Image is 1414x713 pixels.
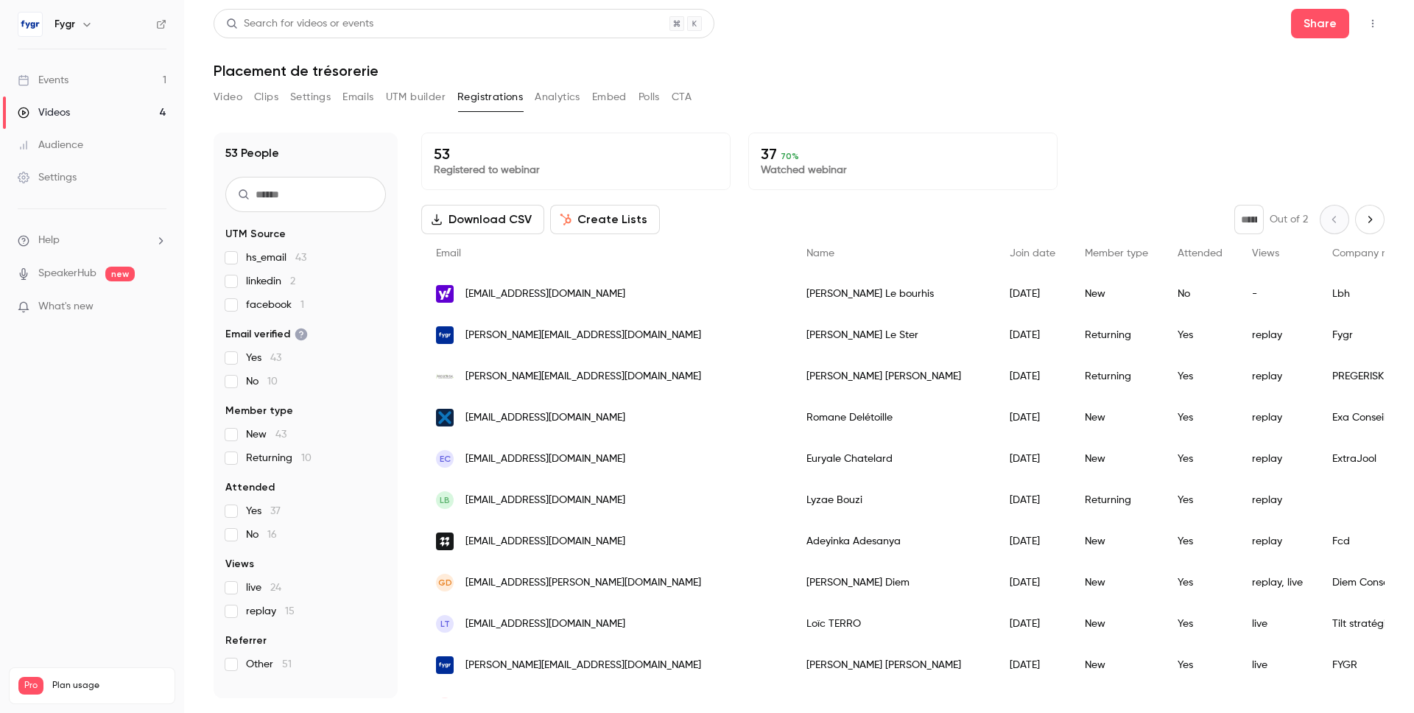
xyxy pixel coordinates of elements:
[1332,248,1409,259] span: Company name
[214,62,1385,80] h1: Placement de trésorerie
[225,404,293,418] span: Member type
[18,105,70,120] div: Videos
[295,253,306,263] span: 43
[1070,356,1163,397] div: Returning
[270,583,281,593] span: 24
[465,493,625,508] span: [EMAIL_ADDRESS][DOMAIN_NAME]
[246,351,281,365] span: Yes
[995,562,1070,603] div: [DATE]
[270,506,281,516] span: 37
[225,327,308,342] span: Email verified
[761,163,1045,178] p: Watched webinar
[465,575,701,591] span: [EMAIL_ADDRESS][PERSON_NAME][DOMAIN_NAME]
[1237,644,1318,686] div: live
[535,85,580,109] button: Analytics
[225,227,286,242] span: UTM Source
[761,145,1045,163] p: 37
[792,356,995,397] div: [PERSON_NAME] [PERSON_NAME]
[792,315,995,356] div: [PERSON_NAME] Le Ster
[246,504,281,519] span: Yes
[672,85,692,109] button: CTA
[1237,438,1318,480] div: replay
[792,521,995,562] div: Adeyinka Adesanya
[1163,356,1237,397] div: Yes
[436,533,454,550] img: memo.bank
[421,205,544,234] button: Download CSV
[105,267,135,281] span: new
[246,527,277,542] span: No
[792,603,995,644] div: Loïc TERRO
[246,298,304,312] span: facebook
[440,452,451,466] span: EC
[457,85,523,109] button: Registrations
[465,287,625,302] span: [EMAIL_ADDRESS][DOMAIN_NAME]
[465,410,625,426] span: [EMAIL_ADDRESS][DOMAIN_NAME]
[995,644,1070,686] div: [DATE]
[225,144,279,162] h1: 53 People
[1070,480,1163,521] div: Returning
[300,300,304,310] span: 1
[465,328,701,343] span: [PERSON_NAME][EMAIL_ADDRESS][DOMAIN_NAME]
[465,452,625,467] span: [EMAIL_ADDRESS][DOMAIN_NAME]
[342,85,373,109] button: Emails
[995,273,1070,315] div: [DATE]
[1237,397,1318,438] div: replay
[282,659,292,670] span: 51
[246,427,286,442] span: New
[465,658,701,673] span: [PERSON_NAME][EMAIL_ADDRESS][DOMAIN_NAME]
[270,353,281,363] span: 43
[214,85,242,109] button: Video
[792,644,995,686] div: [PERSON_NAME] [PERSON_NAME]
[465,617,625,632] span: [EMAIL_ADDRESS][DOMAIN_NAME]
[434,145,718,163] p: 53
[225,557,254,572] span: Views
[1291,9,1349,38] button: Share
[436,368,454,385] img: pregerisk.com
[465,369,701,384] span: [PERSON_NAME][EMAIL_ADDRESS][DOMAIN_NAME]
[246,374,278,389] span: No
[995,521,1070,562] div: [DATE]
[246,580,281,595] span: live
[1361,12,1385,35] button: Top Bar Actions
[465,534,625,549] span: [EMAIL_ADDRESS][DOMAIN_NAME]
[806,248,834,259] span: Name
[225,227,386,672] section: facet-groups
[38,266,96,281] a: SpeakerHub
[246,274,295,289] span: linkedin
[792,273,995,315] div: [PERSON_NAME] Le bourhis
[436,409,454,426] img: exaco.fr
[1237,521,1318,562] div: replay
[254,85,278,109] button: Clips
[1070,438,1163,480] div: New
[18,677,43,695] span: Pro
[18,170,77,185] div: Settings
[225,480,275,495] span: Attended
[1163,603,1237,644] div: Yes
[18,233,166,248] li: help-dropdown-opener
[275,429,286,440] span: 43
[246,657,292,672] span: Other
[18,138,83,152] div: Audience
[1070,273,1163,315] div: New
[1070,521,1163,562] div: New
[1163,644,1237,686] div: Yes
[246,604,295,619] span: replay
[995,603,1070,644] div: [DATE]
[438,576,452,589] span: GD
[436,285,454,303] img: yahoo.fr
[781,151,799,161] span: 70 %
[52,680,166,692] span: Plan usage
[18,73,68,88] div: Events
[436,656,454,674] img: fygr.io
[1070,562,1163,603] div: New
[54,17,75,32] h6: Fygr
[434,163,718,178] p: Registered to webinar
[995,438,1070,480] div: [DATE]
[436,248,461,259] span: Email
[38,233,60,248] span: Help
[1178,248,1223,259] span: Attended
[792,438,995,480] div: Euryale Chatelard
[995,397,1070,438] div: [DATE]
[290,276,295,287] span: 2
[1163,273,1237,315] div: No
